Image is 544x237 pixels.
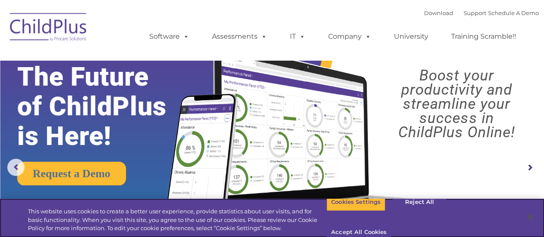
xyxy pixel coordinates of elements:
a: University [385,28,437,45]
span: Phone number [120,92,156,98]
div: This website uses cookies to create a better user experience, provide statistics about user visit... [28,207,326,233]
a: Company [320,28,380,45]
button: Close [521,208,540,227]
a: Software [141,28,198,45]
a: Request a Demo [17,162,126,185]
a: IT [281,28,314,45]
a: Training Scramble!! [443,28,525,45]
span: Last name [120,57,146,63]
button: Reject All [393,193,446,211]
a: Schedule A Demo [488,9,539,16]
button: Cookies Settings [326,193,385,211]
font: | [424,9,539,16]
a: Download [424,9,453,16]
a: Assessments [203,28,276,45]
rs-layer: Boost your productivity and streamline your success in ChildPlus Online! [376,68,537,139]
rs-layer: The Future of ChildPlus is Here! [17,62,191,151]
img: ChildPlus by Procare Solutions [6,7,92,50]
a: Support [464,9,486,16]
